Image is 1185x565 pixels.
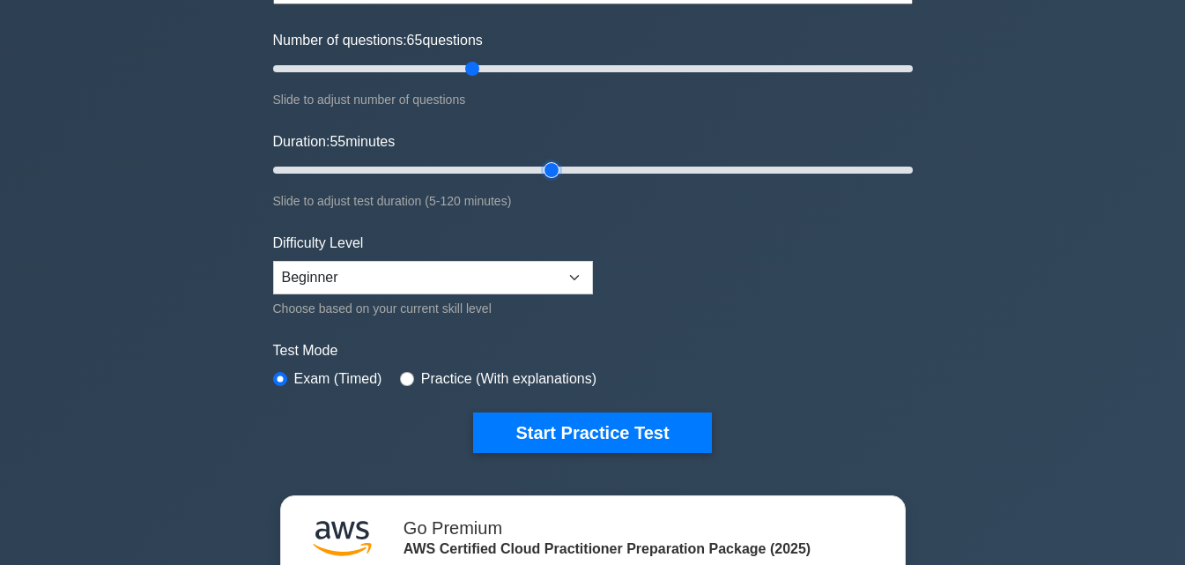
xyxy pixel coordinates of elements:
div: Slide to adjust number of questions [273,89,913,110]
label: Number of questions: questions [273,30,483,51]
label: Test Mode [273,340,913,361]
div: Choose based on your current skill level [273,298,593,319]
span: 65 [407,33,423,48]
button: Start Practice Test [473,413,711,453]
div: Slide to adjust test duration (5-120 minutes) [273,190,913,212]
label: Exam (Timed) [294,368,382,390]
label: Difficulty Level [273,233,364,254]
label: Practice (With explanations) [421,368,596,390]
label: Duration: minutes [273,131,396,152]
span: 55 [330,134,345,149]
